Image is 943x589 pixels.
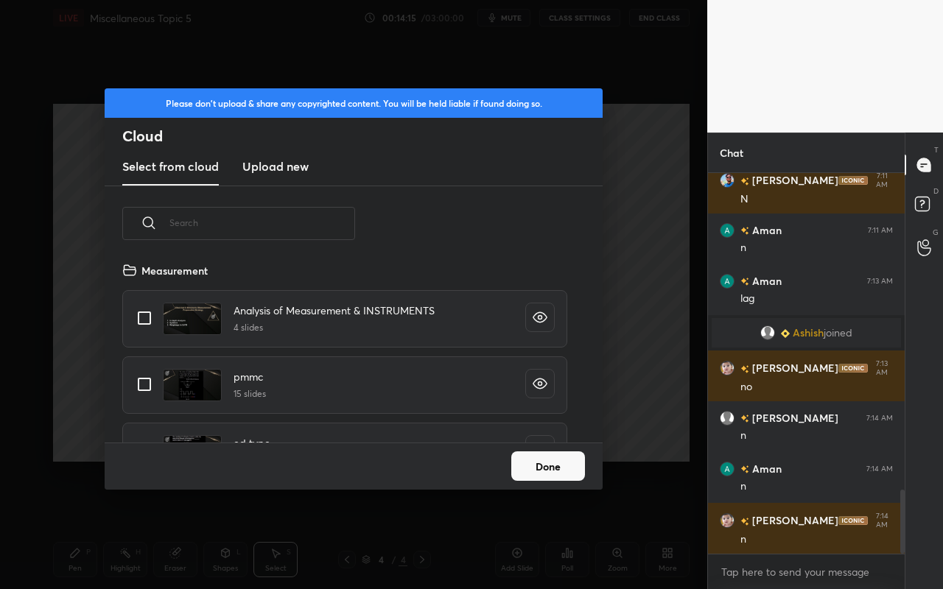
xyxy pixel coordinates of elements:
h4: ed type [234,435,270,451]
p: Chat [708,133,755,172]
h6: [PERSON_NAME] [749,410,838,426]
img: no-rating-badge.077c3623.svg [740,227,749,235]
h4: Analysis of Measurement & INSTRUMENTS [234,303,435,318]
img: 23c986d6ff4641009d059a5f76a3423d.jpg [720,223,735,238]
img: Learner_Badge_beginner_1_8b307cf2a0.svg [781,329,790,338]
img: no-rating-badge.077c3623.svg [740,518,749,526]
p: G [933,227,939,238]
h6: Aman [749,273,782,289]
h5: 4 slides [234,321,435,334]
img: 7e2faa34039e430d9e91cd5fee73b64a.jpg [720,361,735,375]
span: joined [824,327,852,339]
h4: Measurement [141,263,208,278]
div: 7:14 AM [871,512,893,529]
img: no-rating-badge.077c3623.svg [740,365,749,373]
img: default.png [720,411,735,426]
div: n [740,241,893,255]
h6: Aman [749,222,782,238]
h3: Select from cloud [122,158,219,175]
div: 7:13 AM [867,277,893,286]
h5: 15 slides [234,387,266,401]
img: 7e2faa34039e430d9e91cd5fee73b64a.jpg [720,513,735,528]
div: no [740,380,893,395]
div: grid [708,173,905,554]
h6: [PERSON_NAME] [749,173,838,188]
img: 1704803078TF6GHD.pdf [163,303,222,335]
div: 7:14 AM [866,465,893,473]
span: Ashish [793,327,824,339]
div: Please don't upload & share any copyrighted content. You will be held liable if found doing so. [105,88,603,118]
div: 7:11 AM [871,172,893,189]
h6: [PERSON_NAME] [749,361,838,376]
button: Done [511,451,585,481]
div: n [740,479,893,494]
div: lag [740,292,893,306]
img: no-rating-badge.077c3623.svg [740,465,749,473]
img: no-rating-badge.077c3623.svg [740,177,749,186]
div: n [740,532,893,547]
h6: [PERSON_NAME] [749,513,838,529]
img: 1705077843N2CN79.pdf [163,435,222,468]
img: 67b7f2214e49423eb3a1ca60382a0b6e.jpg [720,173,735,188]
img: 23c986d6ff4641009d059a5f76a3423d.jpg [720,274,735,289]
h6: Aman [749,461,782,476]
div: N [740,192,893,207]
input: Search [169,191,355,254]
img: 17048086995A03HC.pdf [163,369,222,401]
p: D [933,186,939,197]
img: default.png [760,325,775,340]
img: 23c986d6ff4641009d059a5f76a3423d.jpg [720,462,735,476]
div: 7:13 AM [871,359,893,377]
img: iconic-dark.1390631f.png [838,176,868,185]
img: iconic-dark.1390631f.png [838,516,868,525]
img: no-rating-badge.077c3623.svg [740,278,749,286]
h2: Cloud [122,127,603,146]
p: T [934,144,939,155]
div: 7:11 AM [868,226,893,235]
div: 7:14 AM [866,414,893,423]
div: n [740,428,893,443]
img: no-rating-badge.077c3623.svg [740,415,749,423]
h4: pmmc [234,369,266,384]
img: iconic-dark.1390631f.png [838,364,868,373]
div: grid [105,257,585,442]
h3: Upload new [242,158,309,175]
